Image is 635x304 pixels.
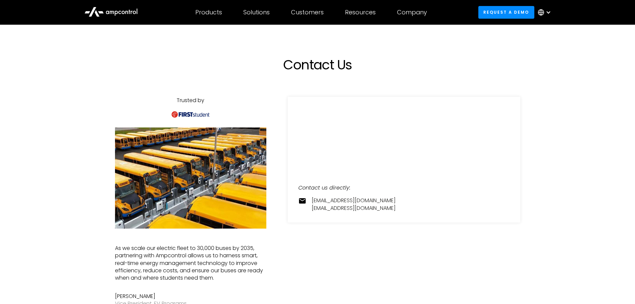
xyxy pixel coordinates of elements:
div: Company [397,9,427,16]
div: Customers [291,9,324,16]
iframe: Form 0 [298,107,510,158]
div: Products [195,9,222,16]
div: Solutions [243,9,270,16]
div: Contact us directly: [298,184,510,192]
h1: Contact Us [171,57,464,73]
a: [EMAIL_ADDRESS][DOMAIN_NAME] [312,205,396,212]
a: Request a demo [478,6,534,18]
div: Resources [345,9,376,16]
a: [EMAIL_ADDRESS][DOMAIN_NAME] [312,197,396,204]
